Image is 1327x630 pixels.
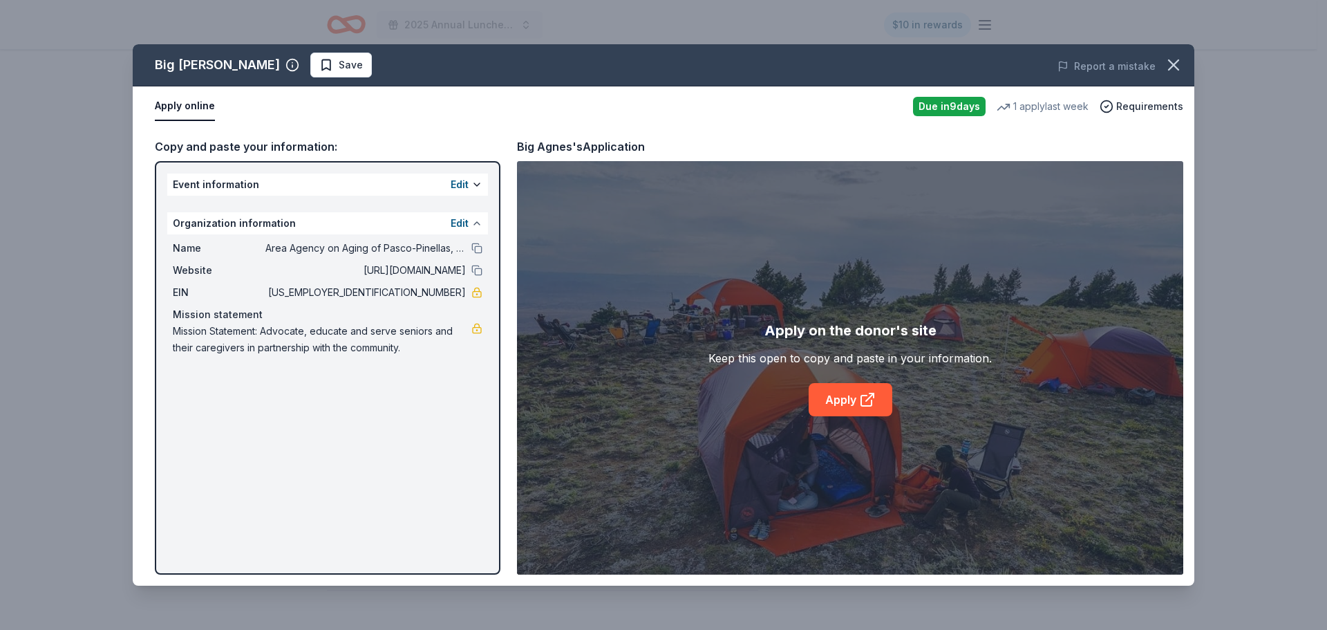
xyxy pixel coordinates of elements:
[1057,58,1156,75] button: Report a mistake
[310,53,372,77] button: Save
[265,240,466,257] span: Area Agency on Aging of Pasco-Pinellas, Inc.
[708,350,992,367] div: Keep this open to copy and paste in your information.
[517,138,645,156] div: Big Agnes's Application
[451,215,469,232] button: Edit
[155,54,280,76] div: Big [PERSON_NAME]
[339,57,363,73] span: Save
[265,284,466,301] span: [US_EMPLOYER_IDENTIFICATION_NUMBER]
[155,138,500,156] div: Copy and paste your information:
[764,319,937,342] div: Apply on the donor's site
[809,383,892,416] a: Apply
[173,240,265,257] span: Name
[1100,98,1183,115] button: Requirements
[173,284,265,301] span: EIN
[1116,98,1183,115] span: Requirements
[265,262,466,279] span: [URL][DOMAIN_NAME]
[997,98,1089,115] div: 1 apply last week
[451,176,469,193] button: Edit
[167,212,488,234] div: Organization information
[173,306,482,323] div: Mission statement
[913,97,986,116] div: Due in 9 days
[155,92,215,121] button: Apply online
[173,262,265,279] span: Website
[167,174,488,196] div: Event information
[173,323,471,356] span: Mission Statement: Advocate, educate and serve seniors and their caregivers in partnership with t...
